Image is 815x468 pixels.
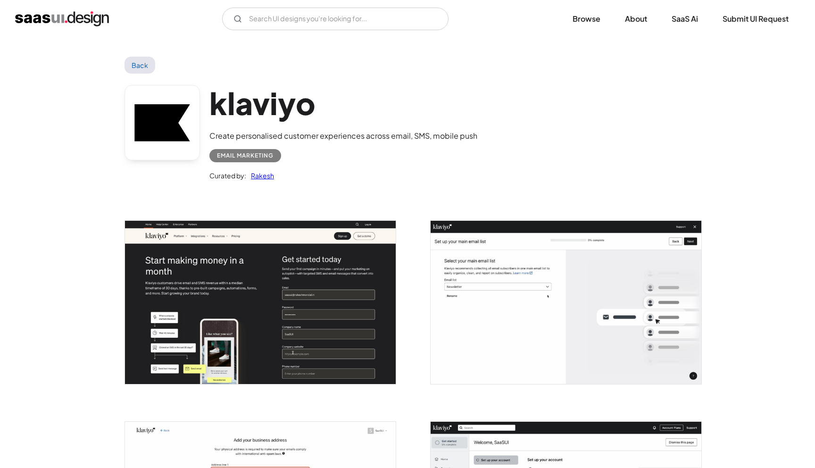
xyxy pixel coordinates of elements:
a: home [15,11,109,26]
img: 66275ccbea573b37e95655a2_Sign%20up.png [125,221,396,384]
h1: klaviyo [209,85,477,121]
a: About [614,8,658,29]
a: Rakesh [246,170,274,181]
a: Browse [561,8,612,29]
input: Search UI designs you're looking for... [222,8,449,30]
img: 66275ccce9204c5d441b94df_setup%20email%20List%20.png [431,221,701,384]
div: Create personalised customer experiences across email, SMS, mobile push [209,130,477,142]
div: Curated by: [209,170,246,181]
a: open lightbox [431,221,701,384]
a: Submit UI Request [711,8,800,29]
form: Email Form [222,8,449,30]
a: Back [125,57,155,74]
a: SaaS Ai [660,8,709,29]
a: open lightbox [125,221,396,384]
div: Email Marketing [217,150,274,161]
